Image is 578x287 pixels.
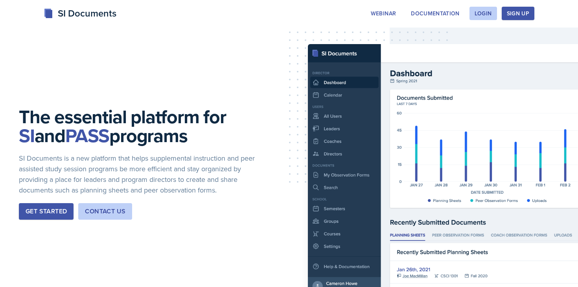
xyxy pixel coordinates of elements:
[78,203,132,220] button: Contact Us
[507,10,529,17] div: Sign Up
[26,207,67,216] div: Get Started
[469,7,497,20] button: Login
[475,10,492,17] div: Login
[85,207,125,216] div: Contact Us
[366,7,401,20] button: Webinar
[44,6,116,20] div: SI Documents
[406,7,465,20] button: Documentation
[19,203,74,220] button: Get Started
[411,10,460,17] div: Documentation
[371,10,396,17] div: Webinar
[502,7,534,20] button: Sign Up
